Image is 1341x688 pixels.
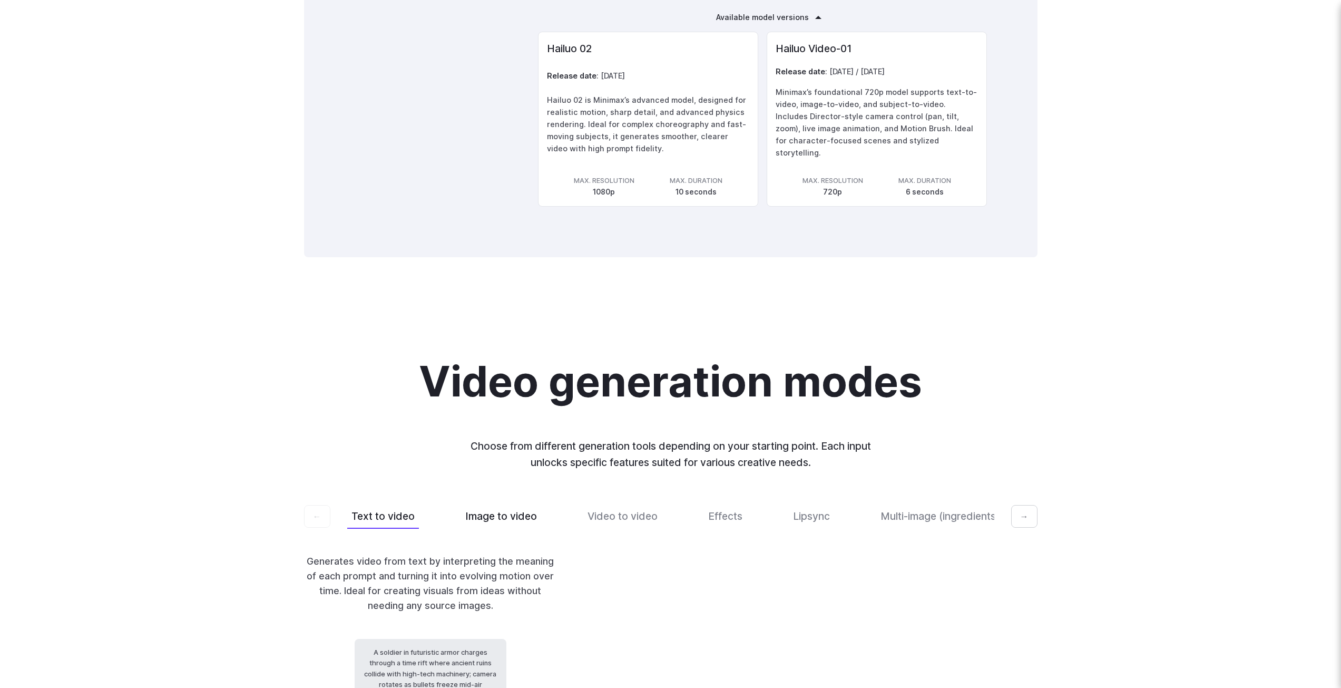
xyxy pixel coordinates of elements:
p: Choose from different generation tools depending on your starting point. Each input unlocks speci... [452,438,890,470]
h2: Video generation modes [419,358,922,404]
span: 720p [823,187,842,198]
span: Max. duration [898,176,951,186]
h4: Hailuo Video‑01 [776,41,978,57]
span: 10 seconds [676,187,717,198]
button: Image to video [461,504,541,529]
span: Max. duration [670,176,722,186]
span: 1080p [593,187,615,198]
span: Max. resolution [802,176,863,186]
p: : [DATE] [547,70,749,82]
button: → [1011,505,1037,528]
button: ← [304,505,330,528]
button: Effects [704,504,747,529]
p: Hailuo 02 is Minimax’s advanced model, designed for realistic motion, sharp detail, and advanced ... [547,94,749,154]
span: 6 seconds [906,187,944,198]
p: Generates video from text by interpreting the meaning of each prompt and turning it into evolving... [304,554,557,614]
p: : [DATE] / [DATE] [776,65,978,77]
button: Text to video [347,504,419,529]
p: Minimax’s foundational 720p model supports text-to-video, image-to-video, and subject-to-video. I... [776,86,978,159]
button: Multi-image (ingredients) [876,504,1004,529]
button: Video to video [583,504,662,529]
button: Lipsync [789,504,834,529]
strong: Release date [547,71,596,80]
h4: Hailuo 02 [547,41,749,57]
summary: Available model versions [716,11,809,23]
span: Max. resolution [574,176,634,186]
strong: Release date [776,67,825,76]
